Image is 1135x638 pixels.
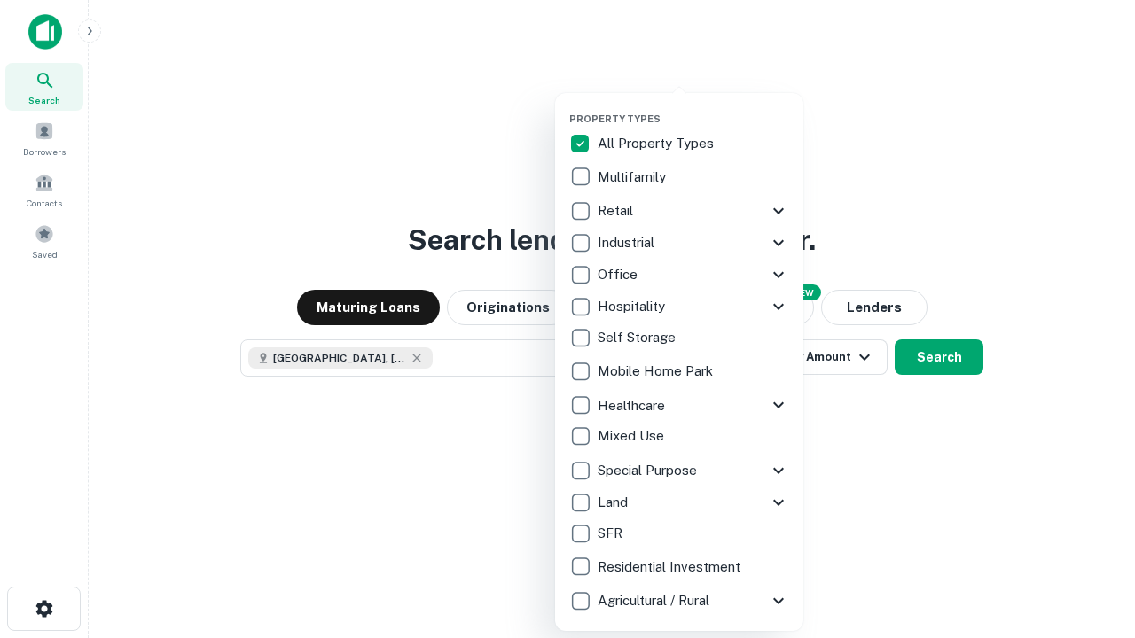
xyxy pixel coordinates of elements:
p: Multifamily [598,167,669,188]
p: Mobile Home Park [598,361,716,382]
div: Healthcare [569,389,789,421]
div: Office [569,259,789,291]
div: Land [569,486,789,518]
div: Hospitality [569,291,789,323]
p: Industrial [598,232,658,253]
div: Agricultural / Rural [569,585,789,617]
p: Land [598,492,631,513]
p: Retail [598,200,637,222]
p: Mixed Use [598,425,668,447]
p: Agricultural / Rural [598,590,713,611]
p: Residential Investment [598,556,744,578]
p: Healthcare [598,395,669,416]
p: Hospitality [598,296,669,317]
p: All Property Types [598,133,717,154]
p: SFR [598,523,626,544]
iframe: Chat Widget [1046,440,1135,525]
div: Industrial [569,227,789,259]
div: Special Purpose [569,455,789,486]
span: Property Types [569,113,661,124]
p: Special Purpose [598,460,701,481]
p: Office [598,264,641,285]
p: Self Storage [598,327,679,348]
div: Retail [569,195,789,227]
